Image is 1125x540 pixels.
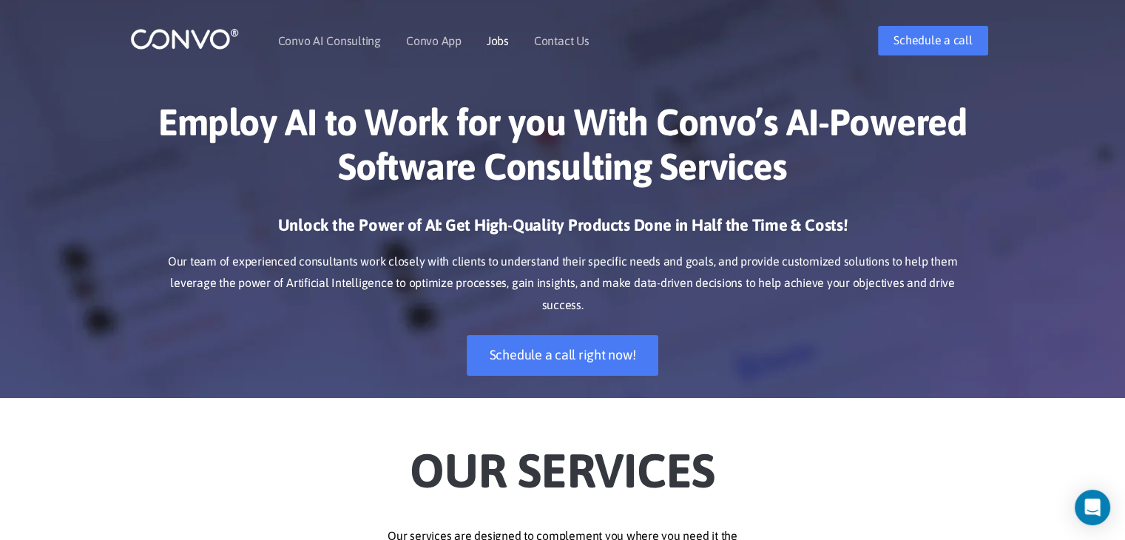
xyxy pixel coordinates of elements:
[152,100,973,200] h1: Employ AI to Work for you With Convo’s AI-Powered Software Consulting Services
[534,35,589,47] a: Contact Us
[278,35,381,47] a: Convo AI Consulting
[406,35,462,47] a: Convo App
[152,251,973,317] p: Our team of experienced consultants work closely with clients to understand their specific needs ...
[1075,490,1110,525] div: Open Intercom Messenger
[487,35,509,47] a: Jobs
[152,420,973,503] h2: Our Services
[152,215,973,247] h3: Unlock the Power of AI: Get High-Quality Products Done in Half the Time & Costs!
[467,335,659,376] a: Schedule a call right now!
[878,26,987,55] a: Schedule a call
[130,27,239,50] img: logo_1.png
